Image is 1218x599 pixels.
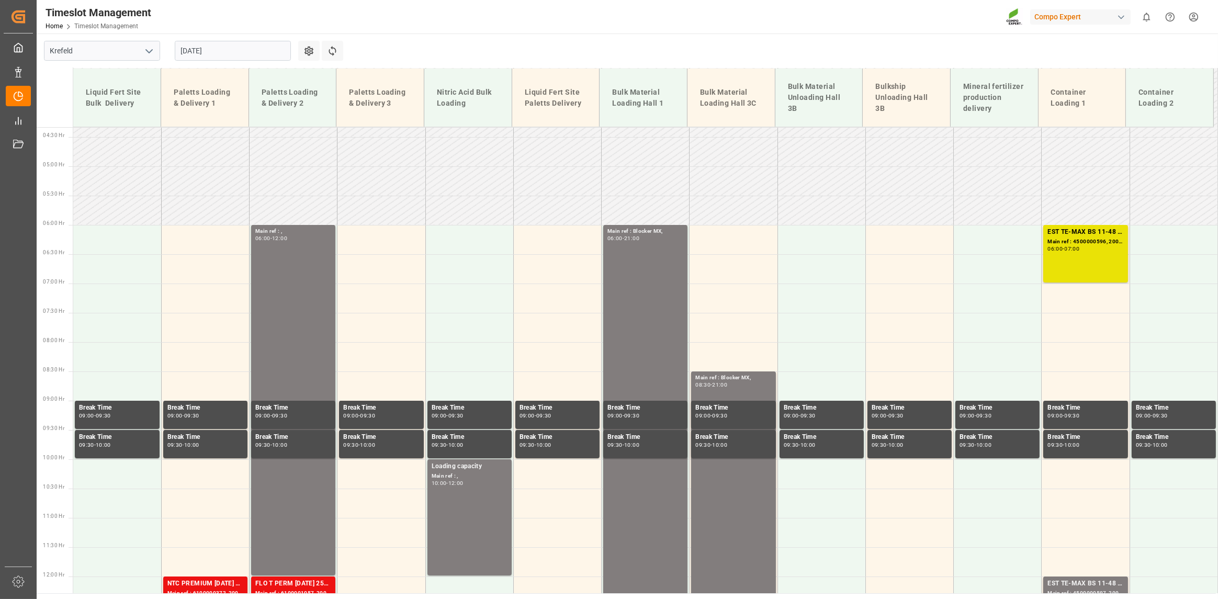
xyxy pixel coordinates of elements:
[623,236,624,241] div: -
[887,413,888,418] div: -
[446,413,448,418] div: -
[784,432,860,443] div: Break Time
[44,41,160,61] input: Type to search/select
[43,425,64,431] span: 09:30 Hr
[960,413,975,418] div: 09:00
[345,83,415,113] div: Paletts Loading & Delivery 3
[43,162,64,167] span: 05:00 Hr
[79,413,94,418] div: 09:00
[959,77,1030,118] div: Mineral fertilizer production delivery
[167,432,243,443] div: Break Time
[257,83,328,113] div: Paletts Loading & Delivery 2
[270,236,272,241] div: -
[43,279,64,285] span: 07:00 Hr
[432,413,447,418] div: 09:00
[1047,83,1118,113] div: Container Loading 1
[1065,246,1080,251] div: 07:00
[255,236,270,241] div: 06:00
[710,443,712,447] div: -
[448,443,464,447] div: 10:00
[1047,589,1123,598] div: Main ref : 4500000597, 2000000427;
[167,579,243,589] div: NTC PREMIUM [DATE] 50kg (x25) INT MTO;
[695,413,710,418] div: 09:00
[608,83,679,113] div: Bulk Material Loading Hall 1
[784,77,854,118] div: Bulk Material Unloading Hall 3B
[872,413,887,418] div: 09:00
[448,481,464,485] div: 12:00
[43,308,64,314] span: 07:30 Hr
[43,513,64,519] span: 11:00 Hr
[94,443,96,447] div: -
[784,403,860,413] div: Break Time
[255,443,270,447] div: 09:30
[96,413,111,418] div: 09:30
[358,443,360,447] div: -
[360,413,375,418] div: 09:30
[183,443,184,447] div: -
[43,484,64,490] span: 10:30 Hr
[520,413,535,418] div: 09:00
[1030,7,1135,27] button: Compo Expert
[521,83,591,113] div: Liquid Fert Site Paletts Delivery
[710,382,712,387] div: -
[141,43,156,59] button: open menu
[43,132,64,138] span: 04:30 Hr
[43,455,64,460] span: 10:00 Hr
[695,374,771,382] div: Main ref : Blocker MX,
[43,191,64,197] span: 05:30 Hr
[607,227,683,236] div: Main ref : Blocker MX,
[872,443,887,447] div: 09:30
[872,403,948,413] div: Break Time
[46,22,63,30] a: Home
[255,227,331,236] div: Main ref : ,
[343,413,358,418] div: 09:00
[800,413,816,418] div: 09:30
[975,413,976,418] div: -
[1136,443,1151,447] div: 09:30
[1136,432,1212,443] div: Break Time
[255,432,331,443] div: Break Time
[712,443,727,447] div: 10:00
[1047,227,1123,238] div: EST TE-MAX BS 11-48 20kg (x56) INT MTO;
[1047,579,1123,589] div: EST TE-MAX BS 11-48 20kg (x56) INT MTO;
[46,5,151,20] div: Timeslot Management
[272,443,287,447] div: 10:00
[432,403,507,413] div: Break Time
[1136,413,1151,418] div: 09:00
[975,443,976,447] div: -
[1047,413,1063,418] div: 09:00
[270,413,272,418] div: -
[167,589,243,598] div: Main ref : 6100000372, 2000000195;
[710,413,712,418] div: -
[888,443,904,447] div: 10:00
[1153,413,1168,418] div: 09:30
[82,83,152,113] div: Liquid Fert Site Bulk Delivery
[1063,443,1064,447] div: -
[784,413,799,418] div: 09:00
[1136,403,1212,413] div: Break Time
[43,367,64,372] span: 08:30 Hr
[695,403,771,413] div: Break Time
[184,443,199,447] div: 10:00
[712,382,727,387] div: 21:00
[960,403,1035,413] div: Break Time
[79,403,155,413] div: Break Time
[343,443,358,447] div: 09:30
[270,443,272,447] div: -
[79,432,155,443] div: Break Time
[535,413,536,418] div: -
[167,403,243,413] div: Break Time
[607,443,623,447] div: 09:30
[976,413,991,418] div: 09:30
[448,413,464,418] div: 09:30
[520,443,535,447] div: 09:30
[433,83,503,113] div: Nitric Acid Bulk Loading
[695,432,771,443] div: Break Time
[94,413,96,418] div: -
[1047,403,1123,413] div: Break Time
[183,413,184,418] div: -
[1047,443,1063,447] div: 09:30
[800,443,816,447] div: 10:00
[43,250,64,255] span: 06:30 Hr
[607,413,623,418] div: 09:00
